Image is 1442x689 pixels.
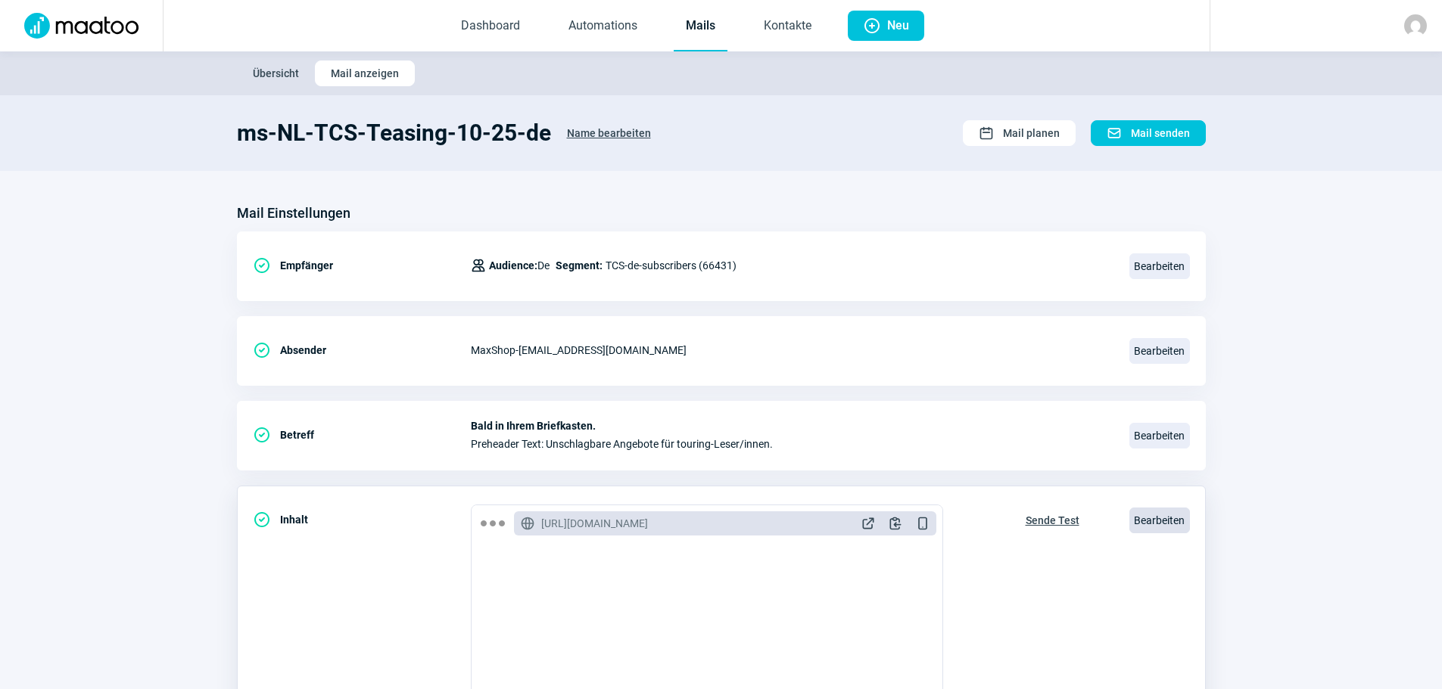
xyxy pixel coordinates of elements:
[556,256,603,275] span: Segment:
[541,516,648,531] span: [URL][DOMAIN_NAME]
[253,335,471,365] div: Absender
[253,61,299,85] span: Übersicht
[489,259,537,272] span: Audience:
[1129,253,1190,279] span: Bearbeiten
[1003,121,1060,145] span: Mail planen
[963,120,1076,146] button: Mail planen
[674,2,727,51] a: Mails
[237,201,350,225] h3: Mail Einstellungen
[15,13,148,39] img: Logo
[471,250,737,281] div: TCS-de-subscribers (66431)
[1129,423,1190,448] span: Bearbeiten
[1091,120,1206,146] button: Mail senden
[315,61,415,86] button: Mail anzeigen
[237,61,315,86] button: Übersicht
[567,121,651,145] span: Name bearbeiten
[1131,121,1190,145] span: Mail senden
[331,61,399,85] span: Mail anzeigen
[1010,504,1095,533] button: Sende Test
[1129,507,1190,533] span: Bearbeiten
[887,11,909,41] span: Neu
[237,119,551,147] h1: ms-NL-TCS-Teasing-10-25-de
[253,250,471,281] div: Empfänger
[551,119,667,147] button: Name bearbeiten
[449,2,532,51] a: Dashboard
[848,11,924,41] button: Neu
[1404,14,1427,37] img: avatar
[253,420,471,450] div: Betreff
[752,2,824,51] a: Kontakte
[471,420,1111,432] span: Bald in Ihrem Briefkasten.
[253,504,471,535] div: Inhalt
[471,438,1111,450] span: Preheader Text: Unschlagbare Angebote für touring-Leser/innen.
[489,256,550,275] span: De
[1129,338,1190,364] span: Bearbeiten
[1026,508,1079,532] span: Sende Test
[471,335,1111,365] div: MaxShop - [EMAIL_ADDRESS][DOMAIN_NAME]
[556,2,649,51] a: Automations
